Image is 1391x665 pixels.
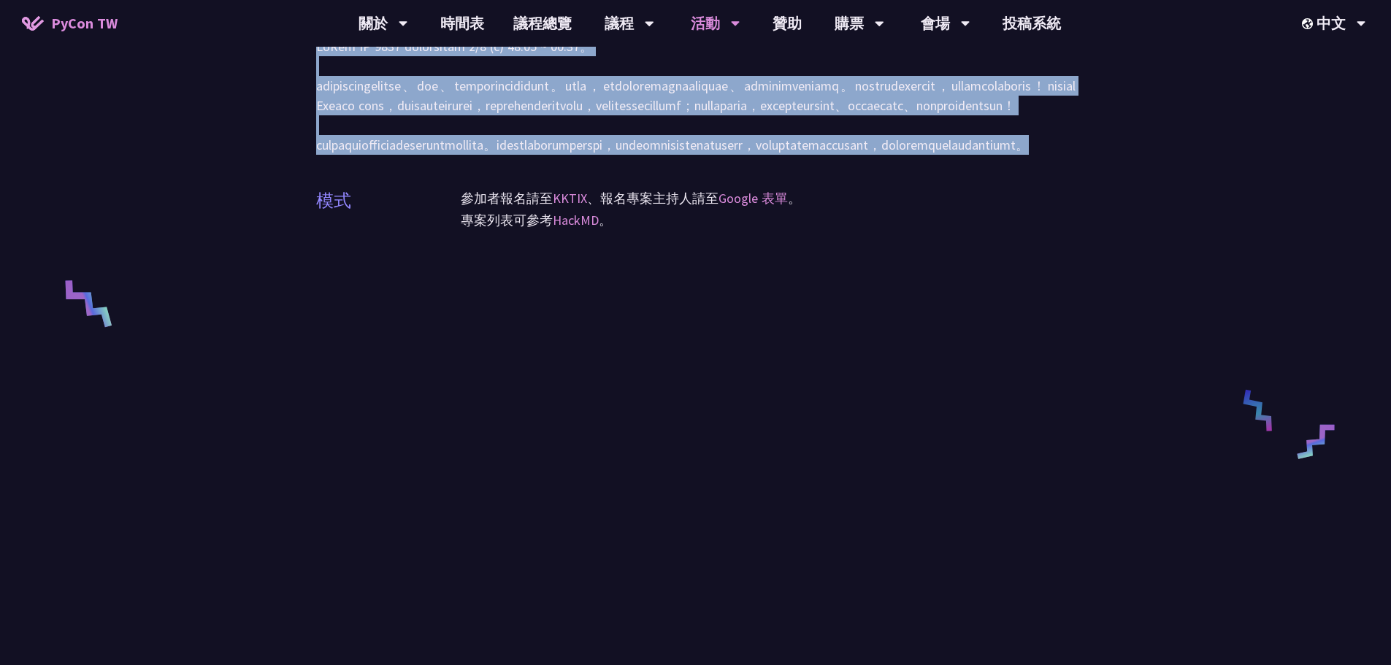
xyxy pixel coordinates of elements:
p: 參加者報名請至 、報名專案主持人請至 。 [461,188,1076,210]
span: PyCon TW [51,12,118,34]
a: HackMD [553,212,599,228]
p: 專案列表可參考 。 [461,210,1076,231]
p: 模式 [316,188,351,214]
p: LoRem IP 9837 dolorsitam 2/8 (c) 48:05 ~ 00:37。 adipiscingelitse、doe、temporincididunt。utla，etdolo... [316,36,1076,155]
img: Home icon of PyCon TW 2025 [22,16,44,31]
a: KKTIX [553,190,587,207]
img: Locale Icon [1302,18,1317,29]
a: PyCon TW [7,5,132,42]
a: Google 表單 [719,190,788,207]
